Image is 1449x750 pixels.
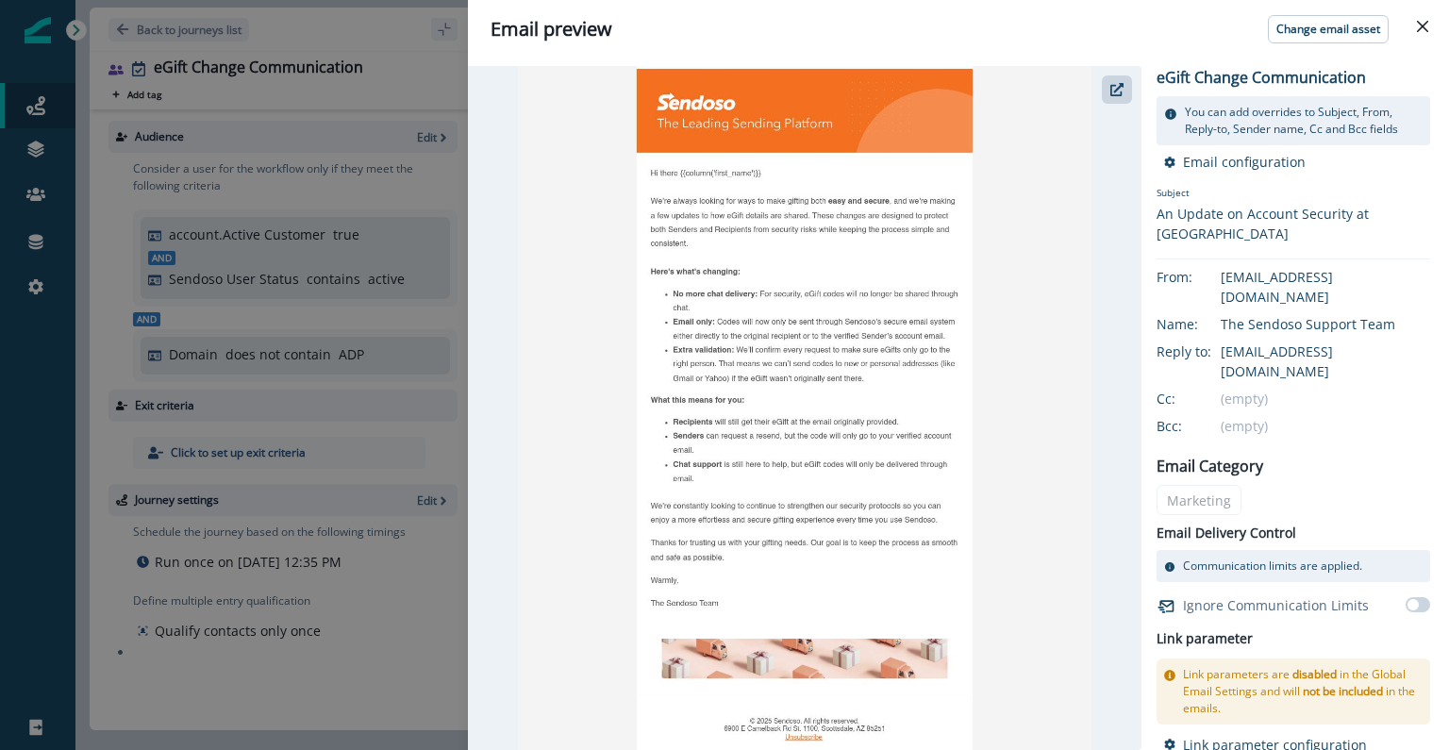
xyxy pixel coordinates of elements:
[1157,267,1251,287] div: From:
[1303,683,1383,699] span: not be included
[1157,186,1430,204] p: Subject
[1157,66,1366,89] p: eGift Change Communication
[1292,666,1337,682] span: disabled
[1276,23,1380,36] p: Change email asset
[1221,416,1430,436] div: (empty)
[1221,267,1430,307] div: [EMAIL_ADDRESS][DOMAIN_NAME]
[491,15,1426,43] div: Email preview
[518,66,1091,750] img: email asset unavailable
[1221,342,1430,381] div: [EMAIL_ADDRESS][DOMAIN_NAME]
[1221,389,1430,408] div: (empty)
[1221,314,1430,334] div: The Sendoso Support Team
[1157,314,1251,334] div: Name:
[1157,455,1263,477] p: Email Category
[1183,666,1423,717] p: Link parameters are in the Global Email Settings and will in the emails.
[1157,342,1251,361] div: Reply to:
[1185,104,1423,138] p: You can add overrides to Subject, From, Reply-to, Sender name, Cc and Bcc fields
[1164,153,1306,171] button: Email configuration
[1157,416,1251,436] div: Bcc:
[1407,11,1438,42] button: Close
[1157,523,1296,542] p: Email Delivery Control
[1157,389,1251,408] div: Cc:
[1183,595,1369,615] p: Ignore Communication Limits
[1157,204,1430,243] div: An Update on Account Security at [GEOGRAPHIC_DATA]
[1183,558,1362,575] p: Communication limits are applied.
[1268,15,1389,43] button: Change email asset
[1157,627,1253,651] h2: Link parameter
[1183,153,1306,171] p: Email configuration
